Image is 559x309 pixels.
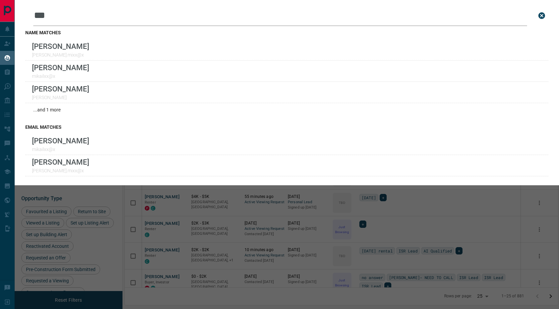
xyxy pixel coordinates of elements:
[25,124,548,130] h3: email matches
[535,9,548,22] button: close search bar
[32,84,89,93] p: [PERSON_NAME]
[32,42,89,51] p: [PERSON_NAME]
[25,103,548,116] div: ...and 1 more
[32,136,89,145] p: [PERSON_NAME]
[32,147,89,152] p: mikailxx@x
[32,63,89,72] p: [PERSON_NAME]
[32,95,89,100] p: [PERSON_NAME]
[32,158,89,166] p: [PERSON_NAME]
[25,184,548,190] h3: phone matches
[32,74,89,79] p: mikailxx@x
[32,52,89,58] p: [PERSON_NAME].mixx@x
[25,30,548,35] h3: name matches
[32,168,89,173] p: [PERSON_NAME].mixx@x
